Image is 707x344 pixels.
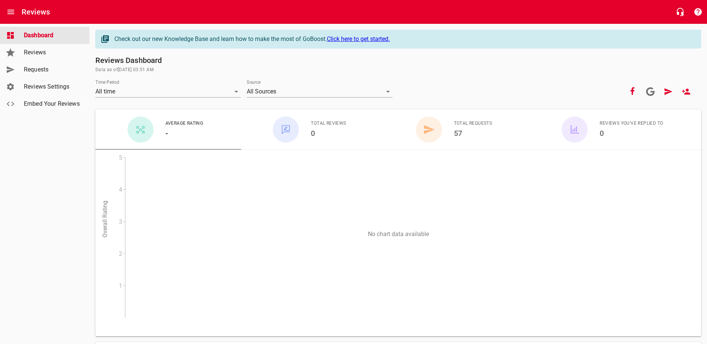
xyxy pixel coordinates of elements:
a: Connect your Google account [641,83,659,101]
label: Time Period [95,80,119,85]
tspan: 5 [119,154,122,161]
span: Total Requests [454,120,492,127]
tspan: 4 [119,186,122,193]
tspan: 1 [119,282,122,289]
label: Source [247,80,261,85]
div: Check out our new Knowledge Base and learn how to make the most of GoBoost. [114,35,693,44]
h6: Reviews Dashboard [95,54,701,66]
span: Requests [24,65,81,74]
span: Total Reviews [311,120,346,127]
a: Request Review [659,83,677,101]
span: Reviews [24,48,81,57]
tspan: 3 [119,218,122,225]
span: Reviews Settings [24,82,81,91]
button: Live Chat [671,3,689,21]
h6: 57 [454,127,492,139]
div: All time [95,86,241,98]
button: Support Portal [689,3,707,21]
span: Average Rating [165,120,203,127]
tspan: Overall Rating [101,201,108,238]
h6: 0 [311,127,346,139]
p: No chart data available [95,230,701,238]
h6: Reviews [22,6,50,18]
button: Open drawer [2,3,20,21]
h6: - [165,127,203,139]
span: Reviews You've Replied To [600,120,663,127]
button: Your Facebook account is connected [624,83,641,101]
span: Embed Your Reviews [24,99,81,108]
h6: 0 [600,127,663,139]
span: Data as of [DATE] 03:51 AM [95,66,701,74]
span: Dashboard [24,31,81,40]
a: Click here to get started. [327,35,390,42]
tspan: 2 [119,250,122,257]
a: New User [677,83,695,101]
div: All Sources [247,86,392,98]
